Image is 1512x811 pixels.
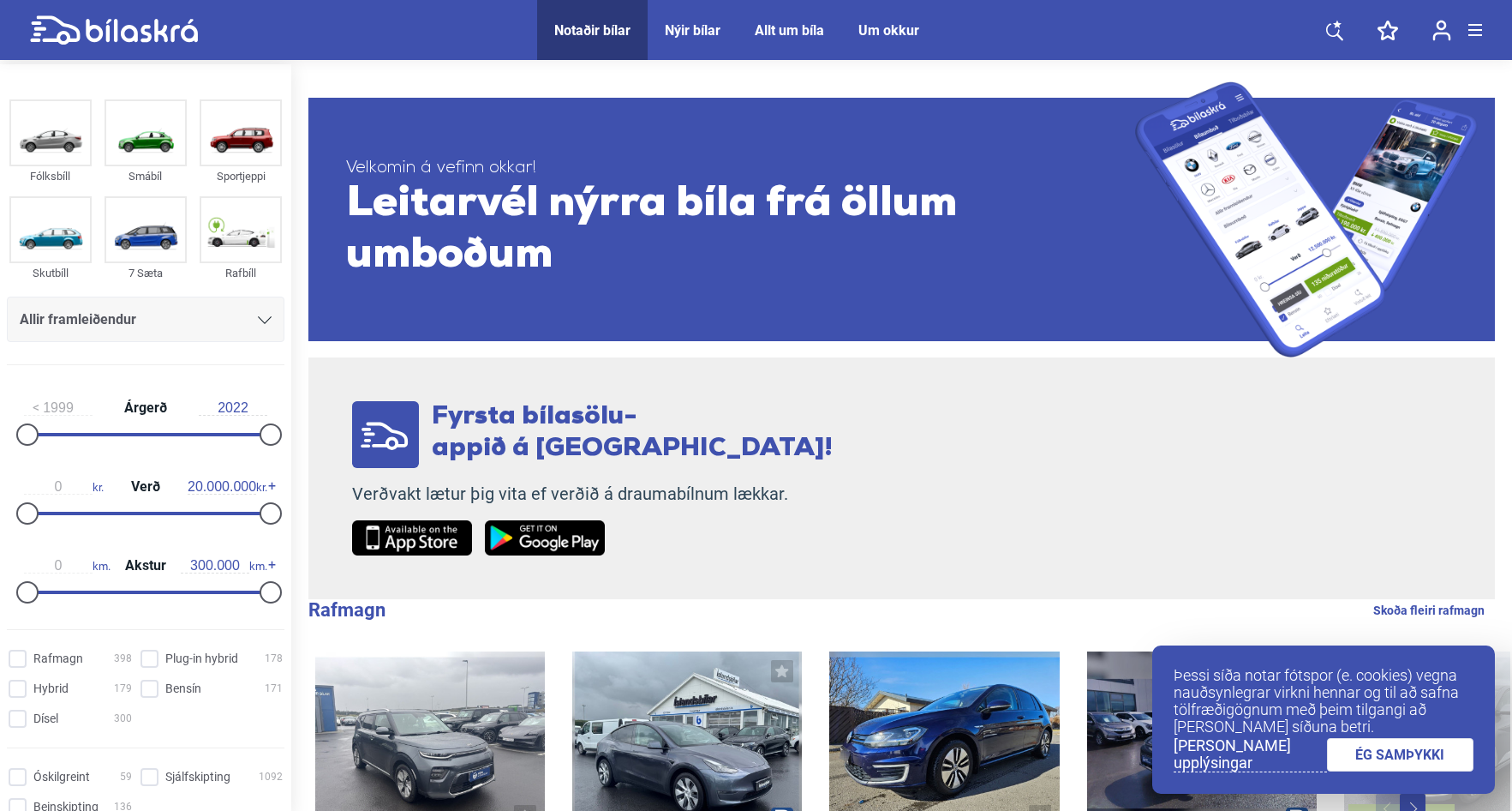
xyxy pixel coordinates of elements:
[120,401,171,415] span: Árgerð
[165,768,230,786] span: Sjálfskipting
[165,680,201,698] span: Bensín
[665,22,720,39] a: Nýir bílar
[200,263,282,283] div: Rafbíll
[1174,737,1327,772] a: [PERSON_NAME] upplýsingar
[127,480,164,494] span: Verð
[20,308,136,332] span: Allir framleiðendur
[1174,667,1473,736] p: Þessi síða notar fótspor (e. cookies) vegna nauðsynlegrar virkni hennar og til að safna tölfræðig...
[120,768,132,786] span: 59
[105,263,187,283] div: 7 Sæta
[755,22,824,39] a: Allt um bíla
[33,680,69,698] span: Hybrid
[24,558,111,574] span: km.
[346,179,1135,282] span: Leitarvél nýrra bíla frá öllum umboðum
[554,22,630,39] a: Notaðir bílar
[24,479,104,495] span: kr.
[265,650,283,668] span: 178
[33,710,58,728] span: Dísel
[33,650,83,668] span: Rafmagn
[9,166,92,186] div: Fólksbíll
[308,599,385,621] b: Rafmagn
[1327,738,1474,772] a: ÉG SAMÞYKKI
[858,22,919,39] a: Um okkur
[181,558,267,574] span: km.
[259,768,283,786] span: 1092
[114,650,132,668] span: 398
[188,479,267,495] span: kr.
[308,81,1495,357] a: Velkomin á vefinn okkar!Leitarvél nýrra bíla frá öllum umboðum
[33,768,90,786] span: Óskilgreint
[165,650,238,668] span: Plug-in hybrid
[105,166,187,186] div: Smábíl
[114,710,132,728] span: 300
[200,166,282,186] div: Sportjeppi
[265,680,283,698] span: 171
[121,559,170,573] span: Akstur
[352,484,833,505] p: Verðvakt lætur þig vita ef verðið á draumabílnum lækkar.
[432,404,833,462] span: Fyrsta bílasölu- appið á [GEOGRAPHIC_DATA]!
[1432,20,1451,41] img: user-login.svg
[114,680,132,698] span: 179
[346,158,1135,179] span: Velkomin á vefinn okkar!
[9,263,92,283] div: Skutbíll
[1373,599,1485,622] a: Skoða fleiri rafmagn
